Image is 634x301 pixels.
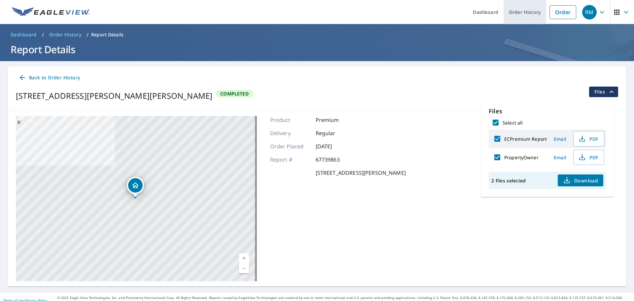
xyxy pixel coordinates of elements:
[316,142,355,150] p: [DATE]
[239,263,249,273] a: Current Level 17, Zoom Out
[8,29,39,40] a: Dashboard
[578,135,599,143] span: PDF
[42,31,44,39] li: /
[8,43,626,56] h1: Report Details
[18,74,80,82] span: Back to Order History
[589,87,618,97] button: filesDropdownBtn-67739863
[504,136,547,142] label: ECPremium Report
[49,31,81,38] span: Order History
[573,150,604,165] button: PDF
[582,5,597,19] div: RM
[549,152,571,163] button: Email
[270,129,310,137] p: Delivery
[552,136,568,142] span: Email
[563,176,598,184] span: Download
[127,177,144,197] div: Dropped pin, building 1, Residential property, 915 Carolina Sands Dr Carolina Beach, NC 28428
[270,156,310,164] p: Report #
[316,169,406,177] p: [STREET_ADDRESS][PERSON_NAME]
[239,253,249,263] a: Current Level 17, Zoom In
[91,31,123,38] p: Report Details
[594,88,616,96] span: Files
[316,116,355,124] p: Premium
[549,5,576,19] a: Order
[270,142,310,150] p: Order Placed
[491,177,526,184] p: 2 files selected
[552,154,568,161] span: Email
[489,107,606,116] p: Files
[578,153,599,161] span: PDF
[316,156,355,164] p: 67739863
[11,31,37,38] span: Dashboard
[558,174,603,186] button: Download
[216,91,253,97] span: Completed
[87,31,88,39] li: /
[503,120,523,126] label: Select all
[270,116,310,124] p: Product
[8,29,626,40] nav: breadcrumb
[504,154,539,161] label: PropertyOwner
[12,7,90,17] img: EV Logo
[573,131,604,146] button: PDF
[16,72,83,84] a: Back to Order History
[16,90,212,102] div: [STREET_ADDRESS][PERSON_NAME][PERSON_NAME]
[47,29,84,40] a: Order History
[316,129,355,137] p: Regular
[549,134,571,144] button: Email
